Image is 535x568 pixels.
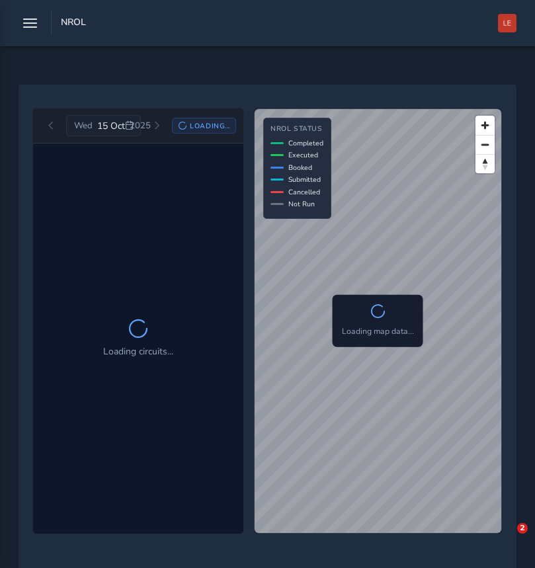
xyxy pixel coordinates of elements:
canvas: Map [255,109,501,533]
button: Zoom in [475,116,495,135]
p: Loading map data... [342,325,414,337]
span: Cancelled [288,187,320,197]
span: Not Run [288,199,315,209]
span: Wed [74,120,93,132]
span: Booked [288,163,312,173]
span: 2025 [130,120,151,132]
button: Reset bearing to north [475,154,495,173]
h4: NROL Status [270,125,323,134]
span: NROL [61,16,86,34]
span: Loading... [190,121,229,131]
span: 15 Oct [97,120,125,132]
span: Executed [288,150,318,160]
span: Submitted [288,175,321,184]
button: Zoom out [475,135,495,154]
span: Completed [288,138,323,148]
span: 2 [517,523,528,534]
p: Loading circuits... [103,345,173,358]
img: diamond-layout [498,14,516,32]
iframe: Intercom live chat [490,523,522,555]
